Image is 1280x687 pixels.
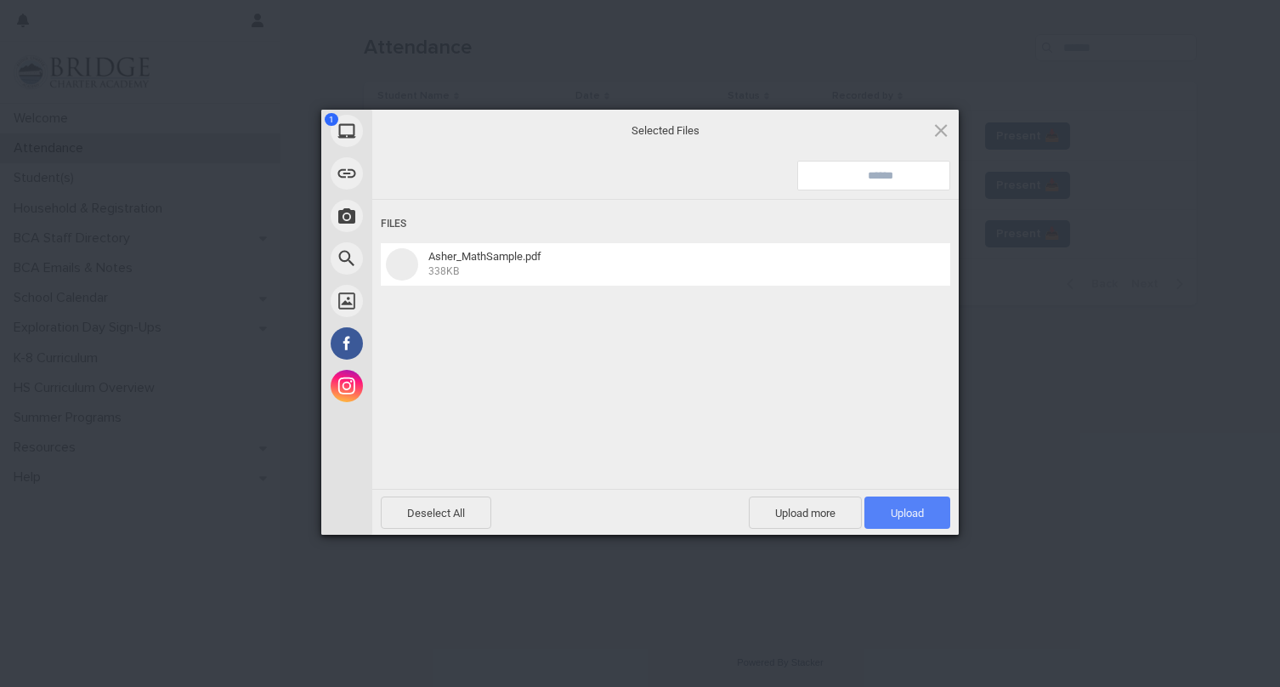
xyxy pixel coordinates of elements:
[864,497,950,529] span: Upload
[423,250,928,278] span: Asher_MathSample.pdf
[321,322,525,365] div: Facebook
[321,195,525,237] div: Take Photo
[891,507,924,520] span: Upload
[321,365,525,407] div: Instagram
[321,237,525,280] div: Web Search
[381,497,491,529] span: Deselect All
[321,280,525,322] div: Unsplash
[381,208,950,240] div: Files
[321,152,525,195] div: Link (URL)
[932,121,950,139] span: Click here or hit ESC to close picker
[428,265,459,277] span: 338KB
[321,110,525,152] div: My Device
[428,250,541,263] span: Asher_MathSample.pdf
[325,113,338,126] span: 1
[496,123,835,139] span: Selected Files
[749,497,862,529] span: Upload more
